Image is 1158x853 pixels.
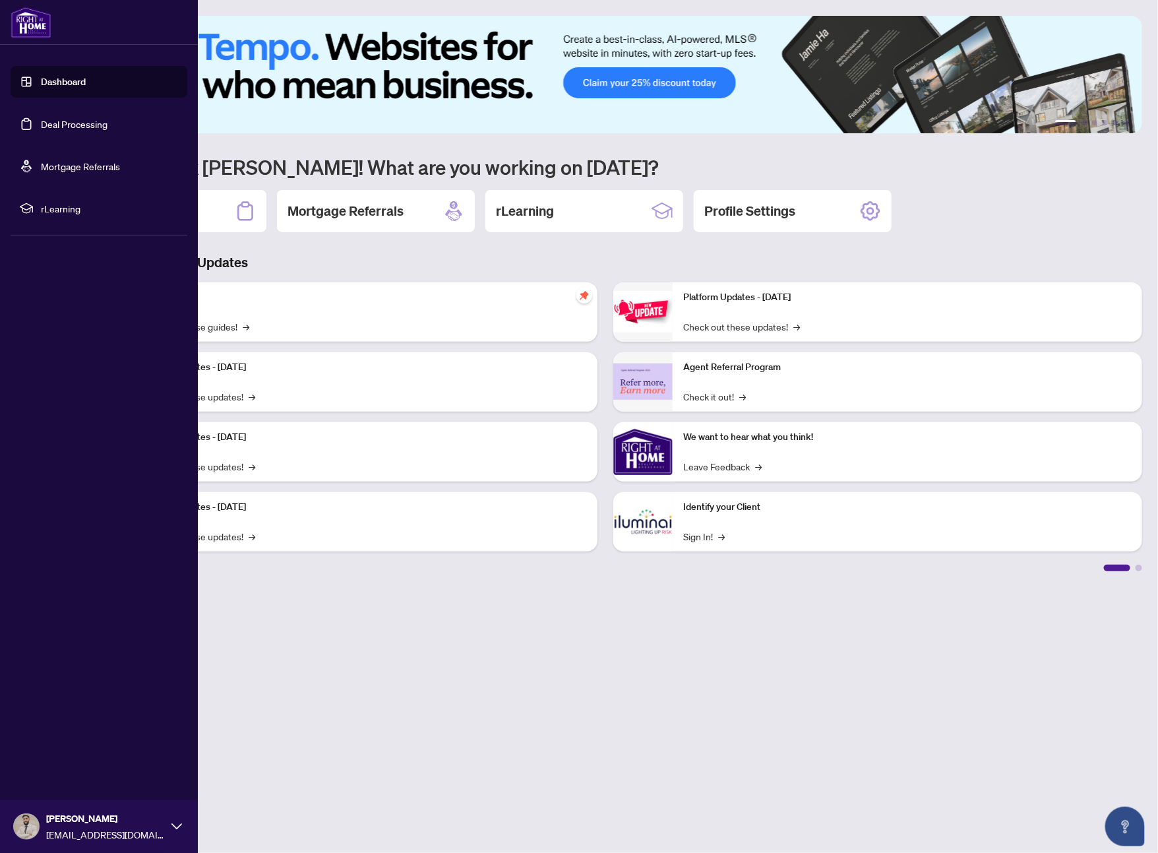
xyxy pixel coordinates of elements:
[496,202,554,220] h2: rLearning
[249,389,255,404] span: →
[576,288,592,303] span: pushpin
[46,811,165,826] span: [PERSON_NAME]
[683,430,1132,445] p: We want to hear what you think!
[243,319,249,334] span: →
[249,529,255,544] span: →
[138,500,587,515] p: Platform Updates - [DATE]
[683,360,1132,375] p: Agent Referral Program
[683,290,1132,305] p: Platform Updates - [DATE]
[1113,120,1118,125] button: 5
[718,529,725,544] span: →
[138,430,587,445] p: Platform Updates - [DATE]
[1092,120,1097,125] button: 3
[1105,807,1145,846] button: Open asap
[69,16,1143,133] img: Slide 0
[683,389,746,404] a: Check it out!→
[138,290,587,305] p: Self-Help
[46,827,165,842] span: [EMAIL_ADDRESS][DOMAIN_NAME]
[613,363,673,400] img: Agent Referral Program
[704,202,795,220] h2: Profile Settings
[683,319,800,334] a: Check out these updates!→
[613,291,673,332] img: Platform Updates - June 23, 2025
[683,500,1132,515] p: Identify your Client
[41,160,120,172] a: Mortgage Referrals
[11,7,51,38] img: logo
[613,492,673,552] img: Identify your Client
[1082,120,1087,125] button: 2
[41,76,86,88] a: Dashboard
[1103,120,1108,125] button: 4
[739,389,746,404] span: →
[613,422,673,482] img: We want to hear what you think!
[41,118,107,130] a: Deal Processing
[14,814,39,839] img: Profile Icon
[793,319,800,334] span: →
[69,253,1142,272] h3: Brokerage & Industry Updates
[138,360,587,375] p: Platform Updates - [DATE]
[249,459,255,474] span: →
[288,202,404,220] h2: Mortgage Referrals
[41,201,178,216] span: rLearning
[683,529,725,544] a: Sign In!→
[683,459,762,474] a: Leave Feedback→
[1124,120,1129,125] button: 6
[1055,120,1076,125] button: 1
[69,154,1142,179] h1: Welcome back [PERSON_NAME]! What are you working on [DATE]?
[755,459,762,474] span: →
